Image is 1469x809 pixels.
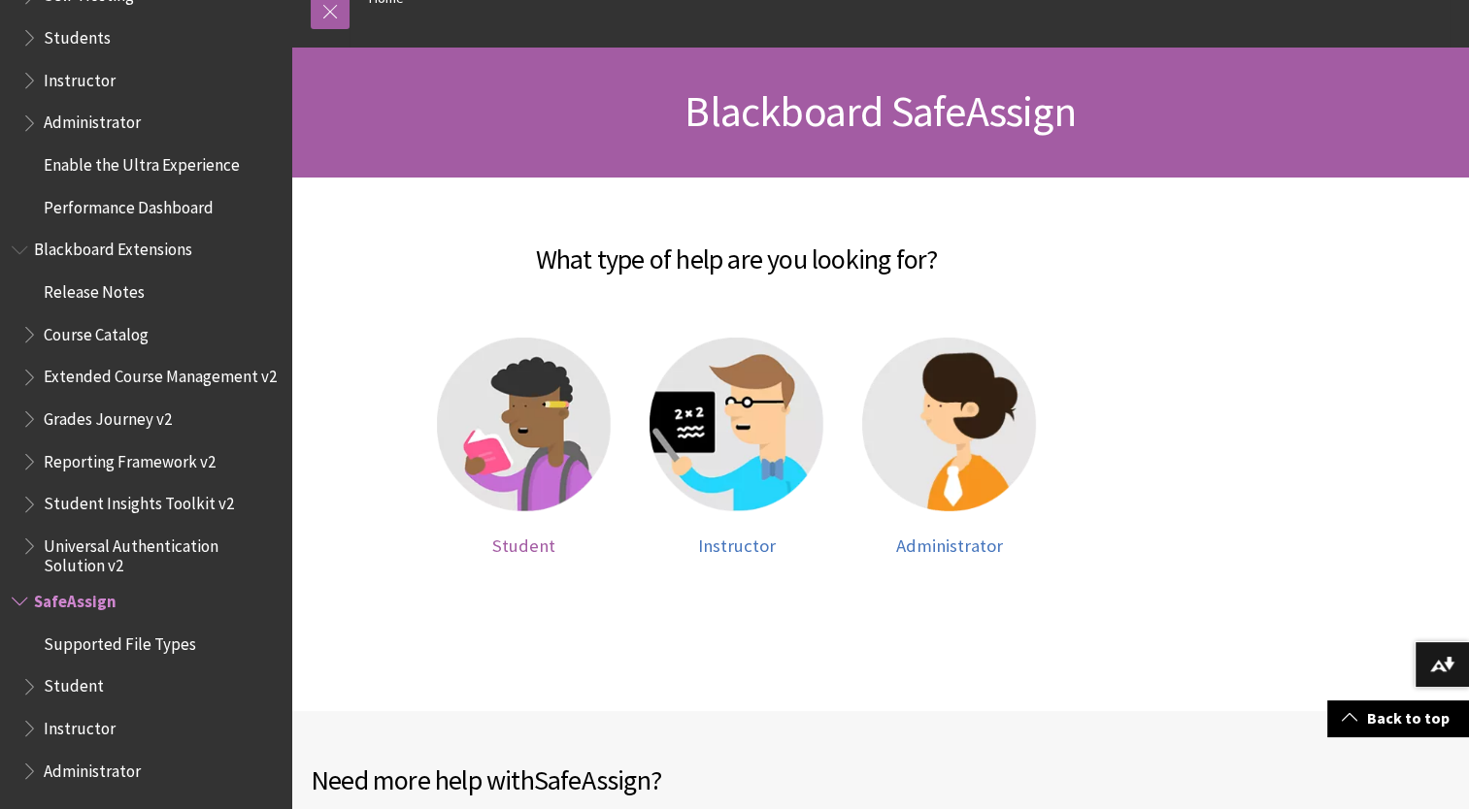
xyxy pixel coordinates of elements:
span: Instructor [44,712,116,738]
a: Administrator help Administrator [862,338,1036,556]
span: SafeAssign [534,762,651,797]
a: Instructor help Instructor [650,338,823,556]
span: Instructor [44,64,116,90]
a: Student help Student [437,338,611,556]
span: Course Catalog [44,318,149,344]
span: Reporting Framework v2 [44,445,216,471]
span: SafeAssign [34,585,117,611]
span: Release Notes [44,275,145,302]
span: Administrator [44,755,141,781]
span: Enable the Ultra Experience [44,148,240,175]
img: Student help [437,338,611,511]
span: Administrator [896,534,1003,557]
span: Extended Course Management v2 [44,361,277,387]
span: Student [44,670,104,696]
img: Instructor help [650,338,823,511]
span: Student Insights Toolkit v2 [44,488,234,514]
span: Blackboard Extensions [34,234,192,260]
span: Student [492,534,555,557]
span: Blackboard SafeAssign [684,84,1075,138]
span: Performance Dashboard [44,191,214,217]
span: Students [44,21,111,48]
img: Administrator help [862,338,1036,511]
span: Administrator [44,107,141,133]
nav: Book outline for Blackboard Extensions [12,234,280,576]
nav: Book outline for Blackboard SafeAssign [12,585,280,787]
h2: Need more help with ? [311,760,881,800]
h2: What type of help are you looking for? [311,215,1162,279]
span: Supported File Types [44,628,196,654]
a: Back to top [1327,700,1469,736]
span: Instructor [698,534,776,557]
span: Universal Authentication Solution v2 [44,530,278,575]
span: Grades Journey v2 [44,403,172,429]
